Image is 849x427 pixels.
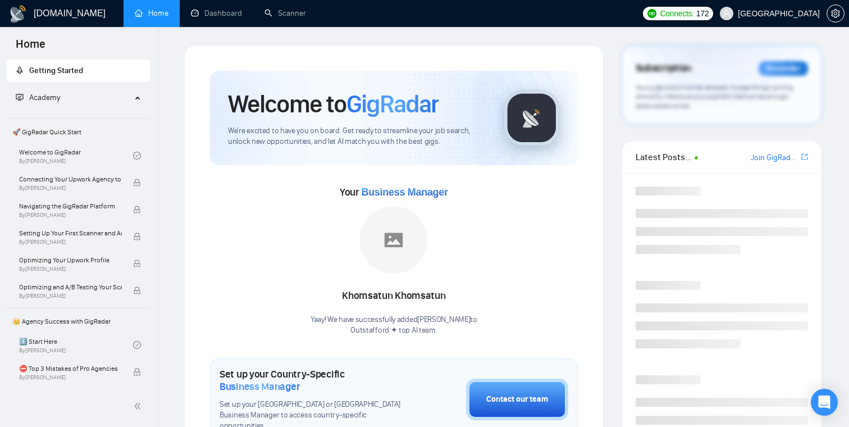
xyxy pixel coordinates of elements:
span: Connects: [660,7,693,20]
img: upwork-logo.png [647,9,656,18]
span: Business Manager [220,380,300,393]
span: Navigating the GigRadar Platform [19,201,122,212]
span: Optimizing Your Upwork Profile [19,255,122,266]
img: placeholder.png [360,206,427,274]
span: setting [827,9,844,18]
span: Your subscription will be renewed. To keep things running smoothly, make sure your payment method... [636,83,793,110]
span: By [PERSON_NAME] [19,239,122,246]
span: Subscription [636,59,691,78]
p: Outstafford ✦ top AI team . [311,325,477,336]
button: setting [827,4,845,22]
span: export [801,152,808,161]
h1: Set up your Country-Specific [220,368,410,393]
span: Your [340,186,448,198]
span: Business Manager [361,187,448,198]
span: lock [133,287,141,294]
span: Getting Started [29,66,83,75]
span: lock [133,206,141,213]
span: lock [133,260,141,267]
a: 1️⃣ Start HereBy[PERSON_NAME] [19,333,133,357]
div: Open Intercom Messenger [811,389,838,416]
div: Yaay! We have successfully added [PERSON_NAME] to [311,315,477,336]
a: Join GigRadar Slack Community [751,152,799,164]
a: Welcome to GigRadarBy[PERSON_NAME] [19,143,133,168]
span: By [PERSON_NAME] [19,185,122,192]
span: 👑 Agency Success with GigRadar [8,310,149,333]
span: Home [7,36,54,60]
div: Reminder [759,61,808,76]
a: setting [827,9,845,18]
span: By [PERSON_NAME] [19,374,122,381]
span: double-left [134,401,145,412]
a: export [801,152,808,162]
span: lock [133,233,141,240]
li: Getting Started [7,60,150,82]
div: Contact our team [486,393,548,406]
span: By [PERSON_NAME] [19,293,122,299]
span: GigRadar [346,89,439,119]
span: Connecting Your Upwork Agency to GigRadar [19,174,122,185]
span: Latest Posts from the GigRadar Community [636,150,691,164]
img: gigradar-logo.png [504,90,560,146]
span: ⛔ Top 3 Mistakes of Pro Agencies [19,363,122,374]
a: searchScanner [264,8,306,18]
span: 🚀 GigRadar Quick Start [8,121,149,143]
img: logo [9,5,27,23]
button: Contact our team [466,379,568,420]
span: We're excited to have you on board. Get ready to streamline your job search, unlock new opportuni... [228,126,486,147]
span: check-circle [133,152,141,160]
span: check-circle [133,341,141,349]
a: dashboardDashboard [191,8,242,18]
span: 172 [696,7,709,20]
span: lock [133,368,141,376]
a: homeHome [135,8,168,18]
span: fund-projection-screen [16,93,24,101]
span: user [723,10,731,17]
span: Academy [16,93,60,102]
span: Optimizing and A/B Testing Your Scanner for Better Results [19,281,122,293]
span: Setting Up Your First Scanner and Auto-Bidder [19,228,122,239]
span: By [PERSON_NAME] [19,266,122,272]
h1: Welcome to [228,89,439,119]
span: rocket [16,66,24,74]
span: Academy [29,93,60,102]
span: By [PERSON_NAME] [19,212,122,219]
span: lock [133,179,141,187]
div: Khomsatun Khomsatun [311,287,477,306]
